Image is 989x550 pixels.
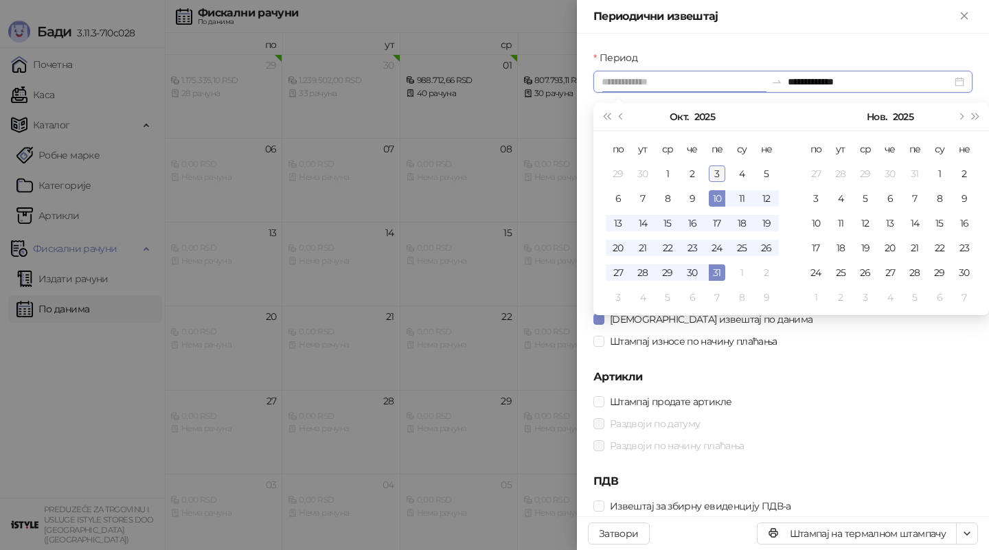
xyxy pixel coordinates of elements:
[610,190,626,207] div: 6
[907,289,923,306] div: 5
[680,285,705,310] td: 2025-11-06
[680,260,705,285] td: 2025-10-30
[927,260,952,285] td: 2025-11-29
[610,165,626,182] div: 29
[606,285,630,310] td: 2025-11-03
[882,240,898,256] div: 20
[931,190,948,207] div: 8
[729,161,754,186] td: 2025-10-04
[635,240,651,256] div: 21
[630,285,655,310] td: 2025-11-04
[882,264,898,281] div: 27
[705,211,729,236] td: 2025-10-17
[614,103,629,130] button: Претходни месец (PageUp)
[604,438,749,453] span: Раздвоји по начину плаћања
[927,186,952,211] td: 2025-11-08
[804,161,828,186] td: 2025-10-27
[927,137,952,161] th: су
[729,260,754,285] td: 2025-11-01
[828,211,853,236] td: 2025-11-11
[828,186,853,211] td: 2025-11-04
[604,312,818,327] span: [DEMOGRAPHIC_DATA] извештај по данима
[659,264,676,281] div: 29
[902,285,927,310] td: 2025-12-05
[606,211,630,236] td: 2025-10-13
[705,161,729,186] td: 2025-10-03
[593,369,973,385] h5: Артикли
[956,264,973,281] div: 30
[593,8,956,25] div: Периодични извештај
[729,211,754,236] td: 2025-10-18
[808,190,824,207] div: 3
[680,186,705,211] td: 2025-10-09
[659,190,676,207] div: 8
[882,190,898,207] div: 6
[952,137,977,161] th: не
[808,215,824,231] div: 10
[893,103,913,130] button: Изабери годину
[931,289,948,306] div: 6
[853,186,878,211] td: 2025-11-05
[907,240,923,256] div: 21
[604,499,797,514] span: Извештај за збирну евиденцију ПДВ-а
[878,260,902,285] td: 2025-11-27
[709,240,725,256] div: 24
[828,236,853,260] td: 2025-11-18
[734,190,750,207] div: 11
[610,215,626,231] div: 13
[902,137,927,161] th: пе
[684,289,701,306] div: 6
[804,236,828,260] td: 2025-11-17
[754,161,779,186] td: 2025-10-05
[709,264,725,281] div: 31
[882,215,898,231] div: 13
[968,103,984,130] button: Следећа година (Control + right)
[907,165,923,182] div: 31
[882,289,898,306] div: 4
[705,260,729,285] td: 2025-10-31
[804,186,828,211] td: 2025-11-03
[635,165,651,182] div: 30
[635,215,651,231] div: 14
[593,50,646,65] label: Период
[630,186,655,211] td: 2025-10-07
[599,103,614,130] button: Претходна година (Control + left)
[828,137,853,161] th: ут
[952,285,977,310] td: 2025-12-07
[705,137,729,161] th: пе
[828,161,853,186] td: 2025-10-28
[606,236,630,260] td: 2025-10-20
[606,186,630,211] td: 2025-10-06
[655,161,680,186] td: 2025-10-01
[705,186,729,211] td: 2025-10-10
[635,264,651,281] div: 28
[758,165,775,182] div: 5
[758,190,775,207] div: 12
[828,260,853,285] td: 2025-11-25
[758,289,775,306] div: 9
[606,260,630,285] td: 2025-10-27
[808,240,824,256] div: 17
[857,264,874,281] div: 26
[734,289,750,306] div: 8
[808,289,824,306] div: 1
[952,186,977,211] td: 2025-11-09
[902,186,927,211] td: 2025-11-07
[655,260,680,285] td: 2025-10-29
[853,236,878,260] td: 2025-11-19
[804,260,828,285] td: 2025-11-24
[757,523,957,545] button: Штампај на термалном штампачу
[857,289,874,306] div: 3
[593,473,973,490] h5: ПДВ
[659,165,676,182] div: 1
[907,215,923,231] div: 14
[754,211,779,236] td: 2025-10-19
[878,285,902,310] td: 2025-12-04
[754,236,779,260] td: 2025-10-26
[832,215,849,231] div: 11
[878,236,902,260] td: 2025-11-20
[857,215,874,231] div: 12
[907,264,923,281] div: 28
[832,289,849,306] div: 2
[610,289,626,306] div: 3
